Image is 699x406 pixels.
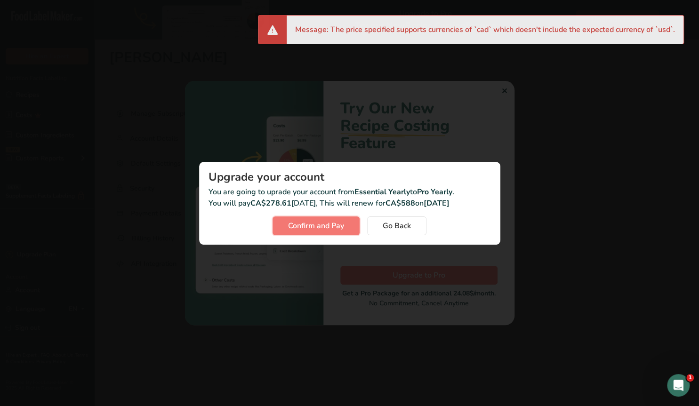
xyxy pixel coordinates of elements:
[367,216,426,235] button: Go Back
[209,171,491,183] div: Upgrade your account
[667,374,690,397] iframe: Intercom live chat
[295,24,675,35] li: Message: The price specified supports currencies of `cad` which doesn't include the expected curr...
[354,187,410,197] b: Essential Yearly
[383,220,411,231] span: Go Back
[417,187,452,197] b: Pro Yearly
[250,198,291,208] b: CA$278.61
[273,216,360,235] button: Confirm and Pay
[209,186,491,209] p: You are going to uprade your account from to . You will pay [DATE], This will renew for on
[386,198,415,208] b: CA$588
[288,220,344,231] span: Confirm and Pay
[424,198,450,208] b: [DATE]
[686,374,694,382] span: 1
